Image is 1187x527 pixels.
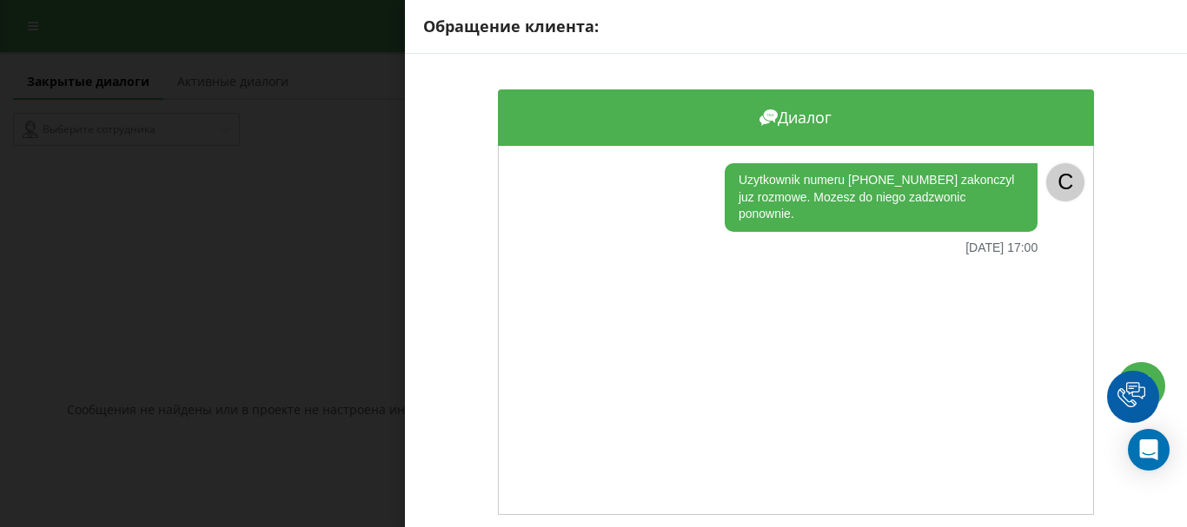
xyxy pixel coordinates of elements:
[725,163,1038,232] div: Uzytkownik numeru [PHONE_NUMBER] zakonczyl juz rozmowe. Mozesz do niego zadzwonic ponownie.
[965,240,1038,255] div: [DATE] 17:00
[1128,429,1170,471] div: Open Intercom Messenger
[1046,163,1084,201] div: C
[498,89,1094,146] div: Диалог
[423,16,1169,38] div: Обращение клиента:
